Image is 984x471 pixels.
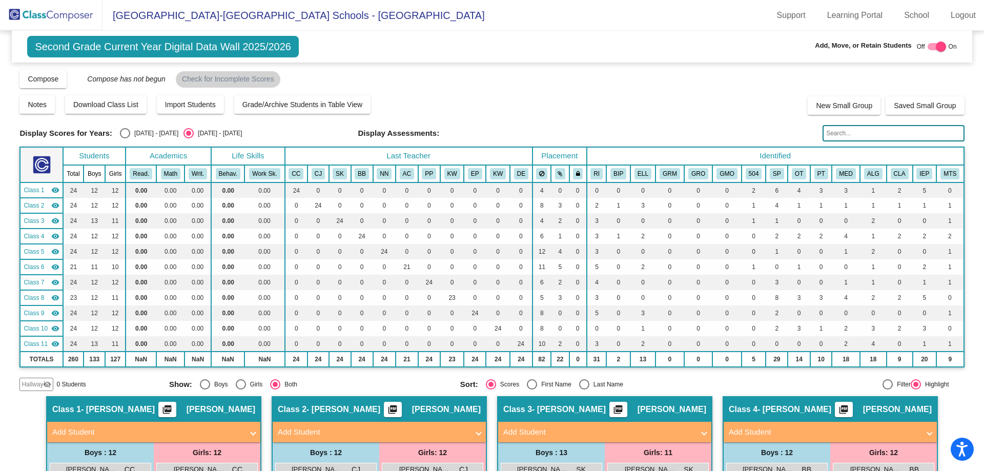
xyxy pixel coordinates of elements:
[126,198,156,213] td: 0.00
[105,229,126,244] td: 12
[486,213,510,229] td: 0
[832,182,860,198] td: 3
[860,213,887,229] td: 2
[249,168,280,179] button: Work Sk.
[742,213,766,229] td: 1
[655,213,684,229] td: 0
[587,147,964,165] th: Identified
[156,229,184,244] td: 0.00
[157,95,224,114] button: Import Students
[486,182,510,198] td: 0
[606,213,630,229] td: 0
[569,213,587,229] td: 0
[396,213,418,229] td: 0
[609,402,627,417] button: Print Students Details
[52,426,243,438] mat-panel-title: Add Student
[913,213,937,229] td: 0
[587,213,607,229] td: 3
[422,168,436,179] button: PP
[105,165,126,182] th: Girls
[464,165,486,182] th: Erin Petsche
[158,402,176,417] button: Print Students Details
[211,213,244,229] td: 0.00
[486,229,510,244] td: 0
[660,168,680,179] button: GRM
[569,244,587,259] td: 0
[510,213,532,229] td: 0
[551,229,569,244] td: 1
[832,165,860,182] th: Medical Alert
[184,244,211,259] td: 0.00
[20,213,63,229] td: Stefanie Knodel - Knodel
[329,213,351,229] td: 24
[351,229,373,244] td: 24
[285,147,532,165] th: Last Teacher
[532,244,551,259] td: 12
[329,198,351,213] td: 0
[211,229,244,244] td: 0.00
[684,182,712,198] td: 0
[165,100,216,109] span: Import Students
[51,186,59,194] mat-icon: visibility
[285,182,307,198] td: 24
[73,100,138,109] span: Download Class List
[176,71,280,88] mat-chip: Check for Incomplete Scores
[486,165,510,182] th: Kelly Witkowski
[24,201,44,210] span: Class 2
[285,213,307,229] td: 0
[832,229,860,244] td: 4
[514,168,528,179] button: DE
[156,244,184,259] td: 0.00
[84,244,105,259] td: 12
[384,402,402,417] button: Print Students Details
[770,168,784,179] button: SP
[769,7,814,24] a: Support
[126,182,156,198] td: 0.00
[655,198,684,213] td: 0
[766,165,788,182] th: Speech Therapy Services
[792,168,806,179] button: OT
[161,404,173,419] mat-icon: picture_as_pdf
[51,232,59,240] mat-icon: visibility
[630,182,655,198] td: 0
[860,198,887,213] td: 1
[102,7,485,24] span: [GEOGRAPHIC_DATA]-[GEOGRAPHIC_DATA] Schools - [GEOGRAPHIC_DATA]
[373,182,396,198] td: 0
[486,198,510,213] td: 0
[634,168,651,179] button: ELL
[307,165,329,182] th: Carly Jean
[913,182,937,198] td: 5
[587,165,607,182] th: Reading Intervention
[684,165,712,182] th: Gifted Reading Only
[606,229,630,244] td: 1
[612,404,624,419] mat-icon: picture_as_pdf
[468,168,482,179] button: EP
[788,182,810,198] td: 4
[329,165,351,182] th: Stefanie Knodel
[63,182,84,198] td: 24
[47,422,260,442] mat-expansion-panel-header: Add Student
[655,229,684,244] td: 0
[234,95,371,114] button: Grade/Archive Students in Table View
[65,95,147,114] button: Download Class List
[130,168,152,179] button: Read.
[24,232,44,241] span: Class 4
[916,168,932,179] button: IEP
[351,165,373,182] th: beth Blaustein
[712,165,742,182] th: Gifted Math Only
[742,229,766,244] td: 0
[510,244,532,259] td: 0
[51,201,59,210] mat-icon: visibility
[688,168,708,179] button: GRO
[712,198,742,213] td: 0
[742,182,766,198] td: 2
[810,213,832,229] td: 0
[20,198,63,213] td: Carly Jean - Jean
[887,198,913,213] td: 1
[788,198,810,213] td: 1
[161,168,180,179] button: Math
[285,229,307,244] td: 0
[684,229,712,244] td: 0
[105,213,126,229] td: 11
[27,36,299,57] span: Second Grade Current Year Digital Data Wall 2025/2026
